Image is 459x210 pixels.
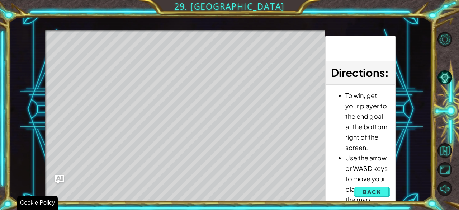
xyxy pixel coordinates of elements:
[55,175,64,184] button: Ask AI
[437,162,452,177] button: Maximize Browser
[437,181,452,196] button: Mute
[438,141,459,160] a: Back to Map
[345,153,389,205] li: Use the arrow or WASD keys to move your player around the map.
[437,32,452,47] button: Level Options
[437,70,452,85] button: AI Hint
[354,185,390,199] button: Back
[331,65,389,81] h3: :
[345,90,389,153] li: To win, get your player to the end goal at the bottom right of the screen.
[17,196,58,210] div: Cookie Policy
[437,143,452,158] button: Back to Map
[363,188,381,196] span: Back
[331,66,385,79] span: Directions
